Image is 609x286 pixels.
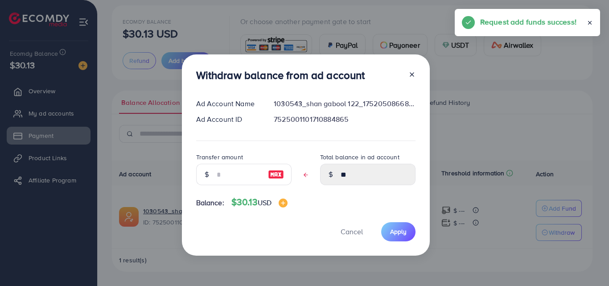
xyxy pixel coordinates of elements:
[341,227,363,236] span: Cancel
[320,153,399,162] label: Total balance in ad account
[267,99,422,109] div: 1030543_shan gabool 122_1752050866845
[480,16,576,28] h5: Request add funds success!
[231,197,288,208] h4: $30.13
[196,198,224,208] span: Balance:
[189,114,267,124] div: Ad Account ID
[571,246,602,279] iframe: Chat
[329,222,374,241] button: Cancel
[258,198,272,207] span: USD
[279,199,288,207] img: image
[381,222,416,241] button: Apply
[268,169,284,180] img: image
[390,227,407,236] span: Apply
[267,114,422,124] div: 7525001101710884865
[196,153,243,162] label: Transfer amount
[189,99,267,109] div: Ad Account Name
[196,69,365,82] h3: Withdraw balance from ad account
